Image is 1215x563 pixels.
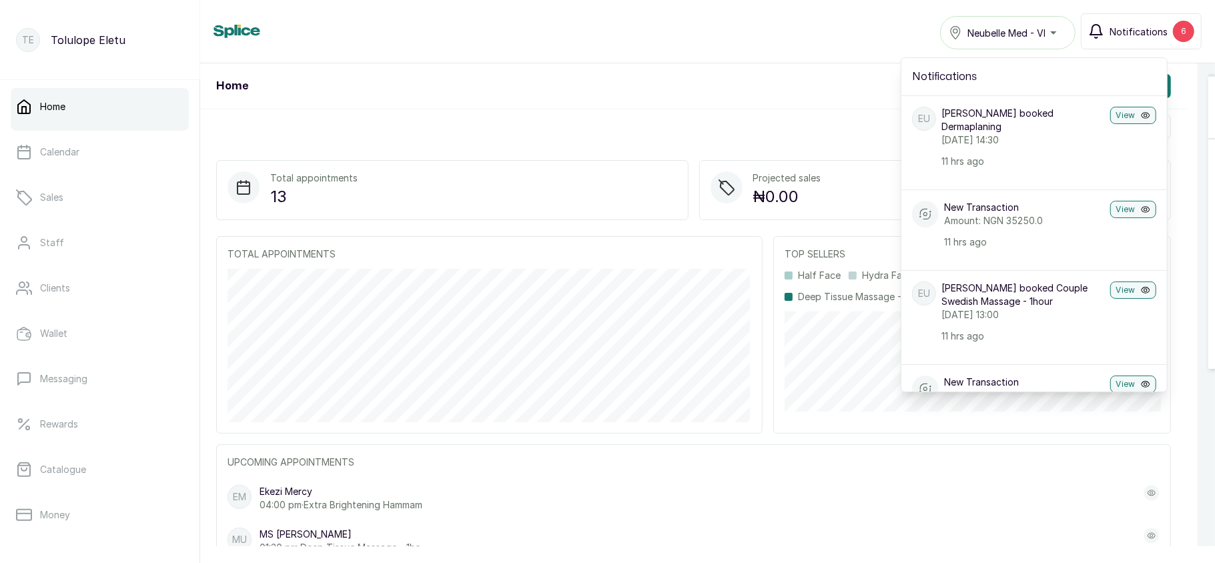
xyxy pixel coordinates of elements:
[944,235,1105,249] p: 11 hrs ago
[944,389,1105,402] p: Amount: NGN 50000.0
[798,269,841,282] p: Half Face
[51,32,125,48] p: Tolulope Eletu
[233,490,246,504] p: EM
[941,330,1105,343] p: 11 hrs ago
[228,456,1160,469] p: UPCOMING APPOINTMENTS
[40,100,65,113] p: Home
[40,191,63,204] p: Sales
[912,69,1156,85] h2: Notifications
[967,26,1046,40] span: Neubelle Med - VI
[944,376,1105,389] p: New Transaction
[11,451,189,488] a: Catalogue
[940,16,1076,49] button: Neubelle Med - VI
[40,281,70,295] p: Clients
[40,418,78,431] p: Rewards
[941,133,1105,147] p: [DATE] 14:30
[1110,201,1156,218] button: View
[1173,21,1194,42] div: 6
[260,498,422,512] p: 04:00 pm · Extra Brightening Hammam
[11,315,189,352] a: Wallet
[1110,25,1168,39] span: Notifications
[11,496,189,534] a: Money
[40,327,67,340] p: Wallet
[941,107,1105,133] p: [PERSON_NAME] booked Dermaplaning
[228,247,751,261] p: TOTAL APPOINTMENTS
[753,171,821,185] p: Projected sales
[1110,281,1156,299] button: View
[944,201,1105,214] p: New Transaction
[1110,376,1156,393] button: View
[1110,107,1156,124] button: View
[216,78,248,94] h1: Home
[40,145,79,159] p: Calendar
[260,528,427,541] p: MS [PERSON_NAME]
[798,290,927,304] p: Deep Tissue Massage - 1hour
[260,485,422,498] p: Ekezi Mercy
[270,171,358,185] p: Total appointments
[862,269,917,282] p: Hydra Facial
[11,88,189,125] a: Home
[11,360,189,398] a: Messaging
[40,372,87,386] p: Messaging
[11,133,189,171] a: Calendar
[11,269,189,307] a: Clients
[918,112,930,125] p: EU
[40,236,64,249] p: Staff
[944,214,1105,227] p: Amount: NGN 35250.0
[753,185,821,209] p: ₦0.00
[785,247,1160,261] p: TOP SELLERS
[11,179,189,216] a: Sales
[270,185,358,209] p: 13
[941,308,1105,322] p: [DATE] 13:00
[40,508,70,522] p: Money
[918,287,930,300] p: EU
[941,155,1105,168] p: 11 hrs ago
[1081,13,1202,49] button: Notifications6
[941,281,1105,308] p: [PERSON_NAME] booked Couple Swedish Massage - 1hour
[232,533,247,546] p: MU
[260,541,427,554] p: 01:30 pm · Deep Tissue Massage - 1ho...
[11,406,189,443] a: Rewards
[40,463,86,476] p: Catalogue
[22,33,34,47] p: TE
[11,224,189,261] a: Staff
